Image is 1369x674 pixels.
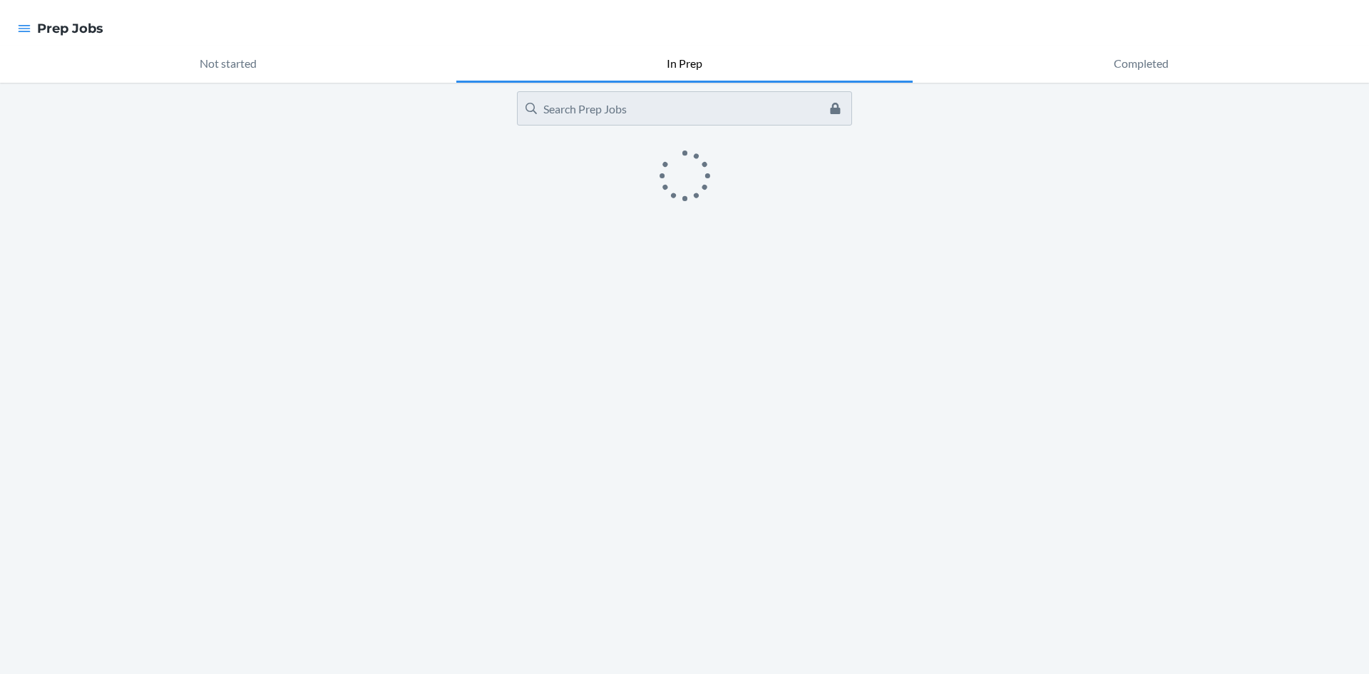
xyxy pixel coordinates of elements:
[1114,55,1169,72] p: Completed
[517,91,852,126] input: Search Prep Jobs
[456,46,913,83] button: In Prep
[200,55,257,72] p: Not started
[667,55,702,72] p: In Prep
[913,46,1369,83] button: Completed
[37,19,103,38] h4: Prep Jobs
